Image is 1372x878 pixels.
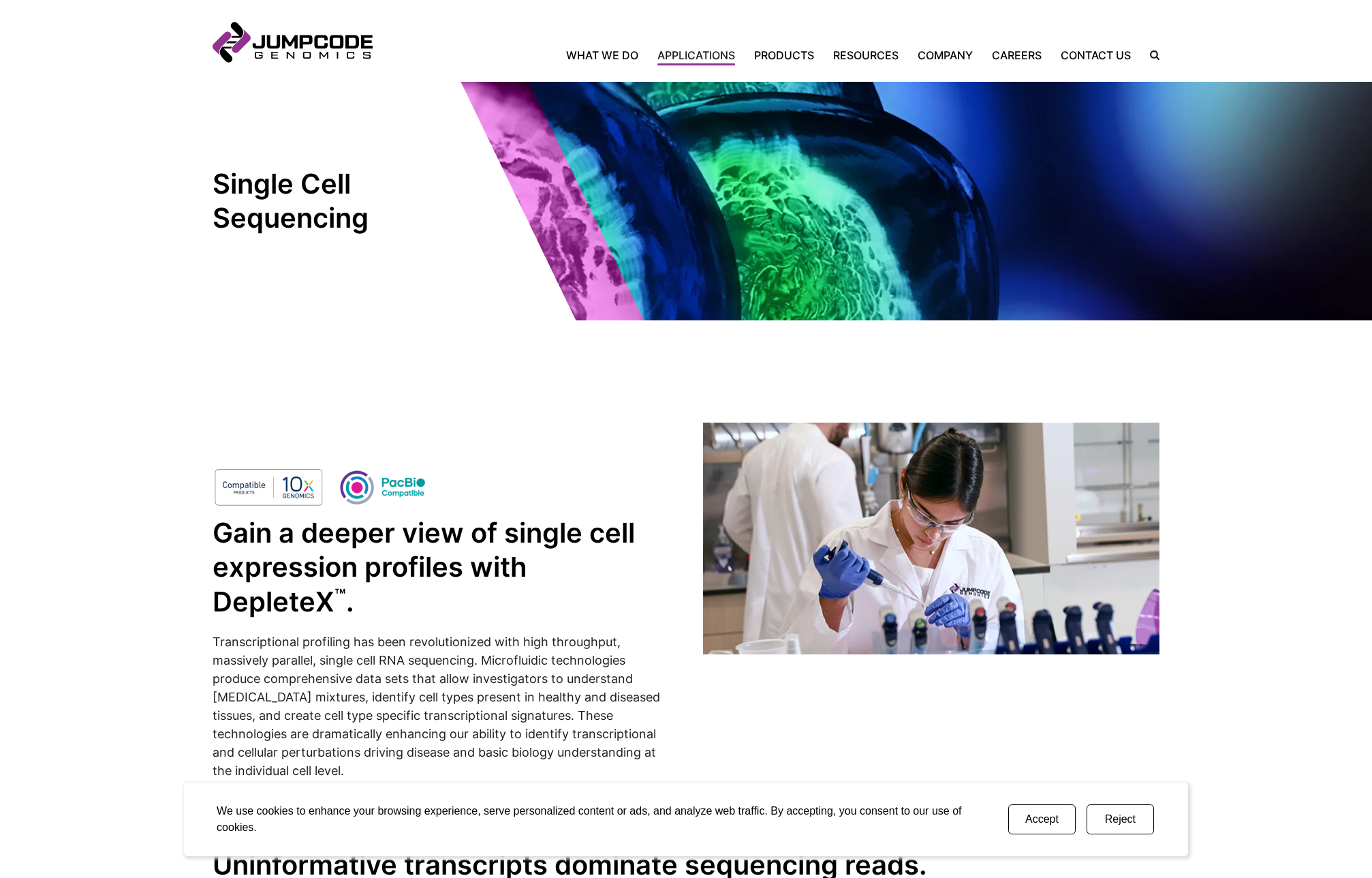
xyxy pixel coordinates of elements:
a: Contact Us [1051,47,1140,63]
button: Accept [1008,804,1076,834]
a: Resources [824,47,908,63]
nav: Primary Navigation [373,47,1140,63]
a: Applications [648,47,745,63]
a: Careers [982,47,1051,63]
a: Products [745,47,824,63]
h2: Gain a deeper view of single cell expression profiles with DepleteX . [213,516,669,619]
sup: ™ [334,584,346,606]
label: Search the site. [1140,50,1159,60]
p: Transcriptional profiling has been revolutionized with high throughput, massively parallel, singl... [213,633,669,780]
img: Technician injecting fluid into a testube [703,423,1159,654]
span: We use cookies to enhance your browsing experience, serve personalized content or ads, and analyz... [217,805,961,833]
a: What We Do [566,47,648,63]
a: Company [908,47,982,63]
h1: Single Cell Sequencing [213,167,458,235]
button: Reject [1087,804,1154,834]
